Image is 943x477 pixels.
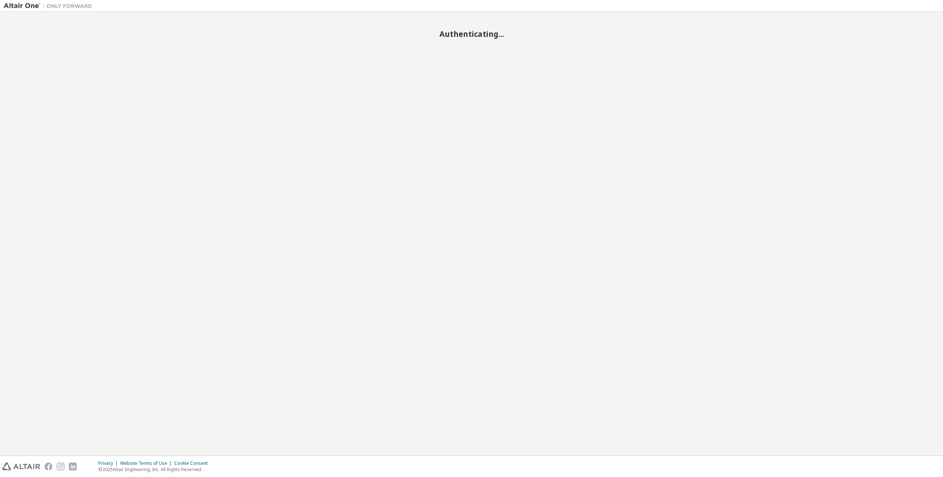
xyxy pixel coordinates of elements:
img: facebook.svg [45,463,52,470]
p: © 2025 Altair Engineering, Inc. All Rights Reserved. [98,466,212,473]
div: Cookie Consent [174,460,212,466]
h2: Authenticating... [4,29,939,39]
img: Altair One [4,2,96,10]
div: Privacy [98,460,120,466]
img: linkedin.svg [69,463,77,470]
img: altair_logo.svg [2,463,40,470]
div: Website Terms of Use [120,460,174,466]
img: instagram.svg [57,463,64,470]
